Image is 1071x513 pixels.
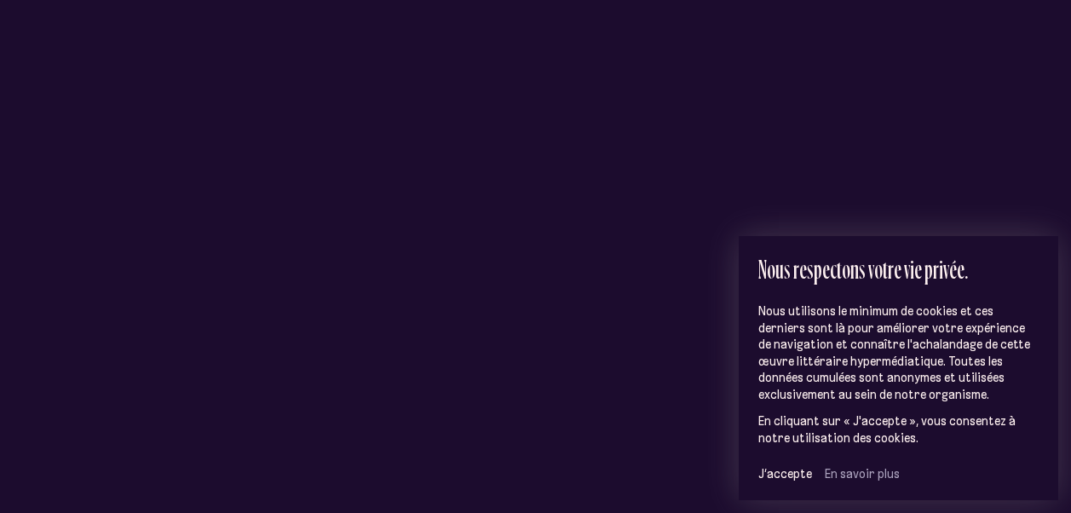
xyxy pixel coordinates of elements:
[758,413,1039,447] p: En cliquant sur « J'accepte », vous consentez à notre utilisation des cookies.
[825,466,900,481] a: En savoir plus
[758,466,812,481] button: J’accepte
[758,303,1039,403] p: Nous utilisons le minimum de cookies et ces derniers sont là pour améliorer votre expérience de n...
[758,255,1039,283] h2: Nous respectons votre vie privée.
